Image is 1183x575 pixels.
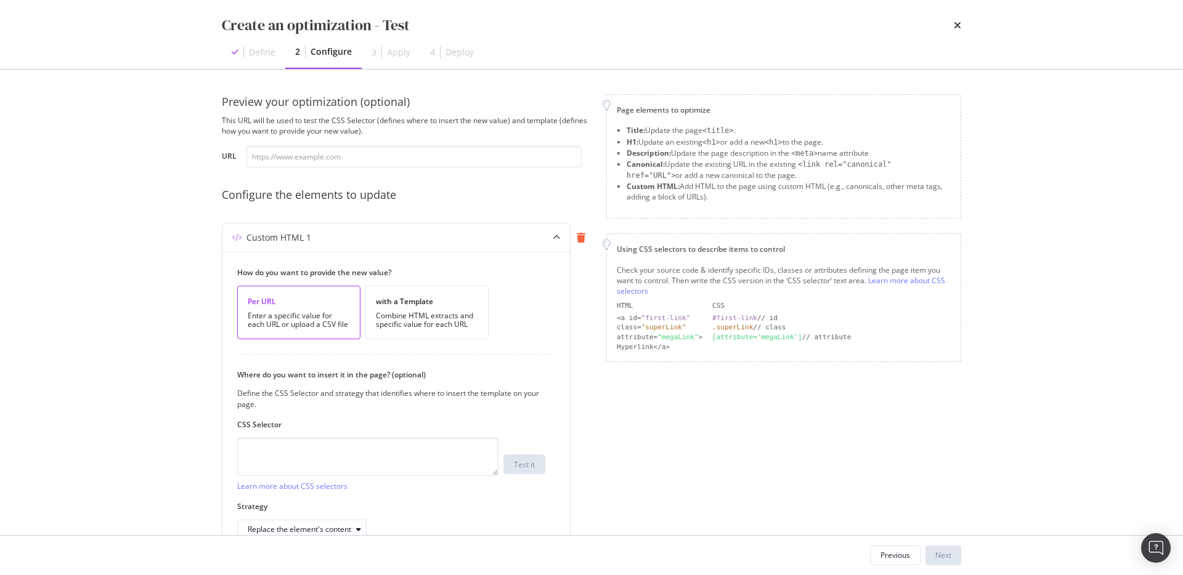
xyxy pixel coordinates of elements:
label: Where do you want to insert it in the page? (optional) [237,369,545,380]
div: // id [712,313,951,323]
div: 3 [372,46,376,58]
div: Open Intercom Messenger [1141,533,1171,563]
div: Custom HTML 1 [246,231,311,244]
div: times [954,15,961,36]
div: Combine HTML extracts and specific value for each URL [376,312,478,329]
div: Per URL [248,296,350,307]
div: #first-link [712,314,757,322]
div: "megaLink" [657,333,698,341]
strong: Description: [627,148,671,158]
div: Configure [311,46,352,58]
li: Update the page . [627,125,951,136]
button: Next [925,545,961,565]
span: <title> [702,126,734,135]
div: Enter a specific value for each URL or upload a CSV file [248,312,350,329]
a: Learn more about CSS selectors [617,275,945,296]
div: This URL will be used to test the CSS Selector (defines where to insert the new value) and templa... [222,115,591,136]
div: "first-link" [641,314,690,322]
li: Update the existing URL in the existing or add a new canonical to the page. [627,159,951,181]
strong: Custom HTML: [627,181,680,191]
div: Hyperlink</a> [617,342,702,352]
div: Replace the element's content [248,526,351,533]
div: 4 [430,46,435,58]
div: HTML [617,301,702,311]
button: Previous [870,545,921,565]
li: Update the page description in the name attribute [627,148,951,159]
button: Replace the element's content [237,520,367,539]
div: <a id= [617,313,702,323]
label: CSS Selector [237,419,545,430]
label: URL [222,151,237,164]
strong: Canonical: [627,159,665,169]
span: <h1> [765,138,783,147]
button: Test it [503,454,545,474]
div: with a Template [376,296,478,307]
div: .superLink [712,323,753,331]
div: Configure the elements to update [222,187,591,203]
span: <h1> [702,138,720,147]
div: attribute= > [617,332,702,342]
div: class= [617,323,702,332]
a: Learn more about CSS selectors [237,481,348,491]
li: Update an existing or add a new to the page. [627,137,951,148]
span: <link rel="canonical" href="URL"> [627,160,892,180]
div: // attribute [712,332,951,342]
div: // class [712,323,951,332]
div: Check your source code & identify specific IDs, classes or attributes defining the page item you ... [617,265,951,296]
div: Preview your optimization (optional) [222,94,591,110]
strong: H1: [627,137,638,147]
div: Using CSS selectors to describe items to control [617,244,951,254]
div: CSS [712,301,951,311]
div: Define [249,46,275,58]
div: Test it [514,459,535,470]
div: [attribute='megaLink'] [712,333,802,341]
input: https://www.example.com [246,146,582,167]
div: Deploy [445,46,474,58]
div: Define the CSS Selector and strategy that identifies where to insert the template on your page. [237,388,545,409]
div: Apply [387,46,410,58]
strong: Title: [627,125,645,135]
div: Previous [880,550,910,560]
div: Create an optimization - Test [222,15,410,36]
div: "superLink" [641,323,686,331]
div: Next [935,550,951,560]
span: <meta> [791,149,818,158]
label: How do you want to provide the new value? [237,267,545,278]
div: Page elements to optimize [617,105,951,115]
div: 2 [295,46,300,58]
li: Add HTML to the page using custom HTML (e.g., canonicals, other meta tags, adding a block of URLs). [627,181,951,202]
label: Strategy [237,501,545,512]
